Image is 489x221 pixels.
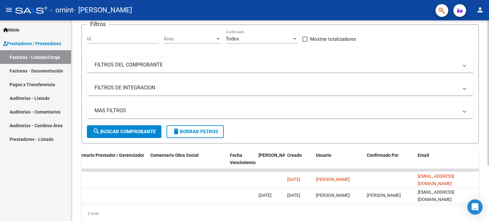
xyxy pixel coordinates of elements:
[172,129,218,135] span: Borrar Filtros
[227,148,256,176] datatable-header-cell: Fecha Vencimiento
[93,128,100,135] mat-icon: search
[87,57,473,73] mat-expansion-panel-header: FILTROS DEL COMPROBANTE
[316,193,350,198] span: [PERSON_NAME]
[287,193,300,198] span: [DATE]
[87,103,473,118] mat-expansion-panel-header: MAS FILTROS
[150,153,199,158] span: Comentario Obra Social
[418,190,454,202] span: [EMAIL_ADDRESS][DOMAIN_NAME]
[50,3,73,17] span: - omint
[476,6,484,14] mat-icon: person
[287,177,300,182] span: [DATE]
[5,6,13,14] mat-icon: menu
[364,148,415,176] datatable-header-cell: Confirmado Por
[71,153,144,158] span: Comentario Prestador / Gerenciador
[316,153,331,158] span: Usuario
[164,36,215,42] span: Area
[418,174,454,186] span: [EMAIL_ADDRESS][DOMAIN_NAME]
[148,148,227,176] datatable-header-cell: Comentario Obra Social
[93,129,156,135] span: Buscar Comprobante
[68,148,148,176] datatable-header-cell: Comentario Prestador / Gerenciador
[259,193,272,198] span: [DATE]
[87,20,109,29] h3: Filtros
[316,177,350,182] span: [PERSON_NAME]
[418,153,429,158] span: Email
[3,26,19,33] span: Inicio
[287,153,302,158] span: Creado
[172,128,180,135] mat-icon: delete
[415,148,479,176] datatable-header-cell: Email
[230,153,256,165] span: Fecha Vencimiento
[95,61,458,68] mat-panel-title: FILTROS DEL COMPROBANTE
[3,40,61,47] span: Prestadores / Proveedores
[367,153,399,158] span: Confirmado Por
[313,148,364,176] datatable-header-cell: Usuario
[87,80,473,95] mat-expansion-panel-header: FILTROS DE INTEGRACION
[95,84,458,91] mat-panel-title: FILTROS DE INTEGRACION
[87,125,161,138] button: Buscar Comprobante
[285,148,313,176] datatable-header-cell: Creado
[367,193,401,198] span: [PERSON_NAME]
[167,125,224,138] button: Borrar Filtros
[73,3,132,17] span: - [PERSON_NAME]
[310,35,356,43] span: Mostrar totalizadores
[95,107,458,114] mat-panel-title: MAS FILTROS
[226,36,239,42] span: Todos
[256,148,285,176] datatable-header-cell: Fecha Confimado
[467,199,483,215] div: Open Intercom Messenger
[259,153,293,158] span: [PERSON_NAME]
